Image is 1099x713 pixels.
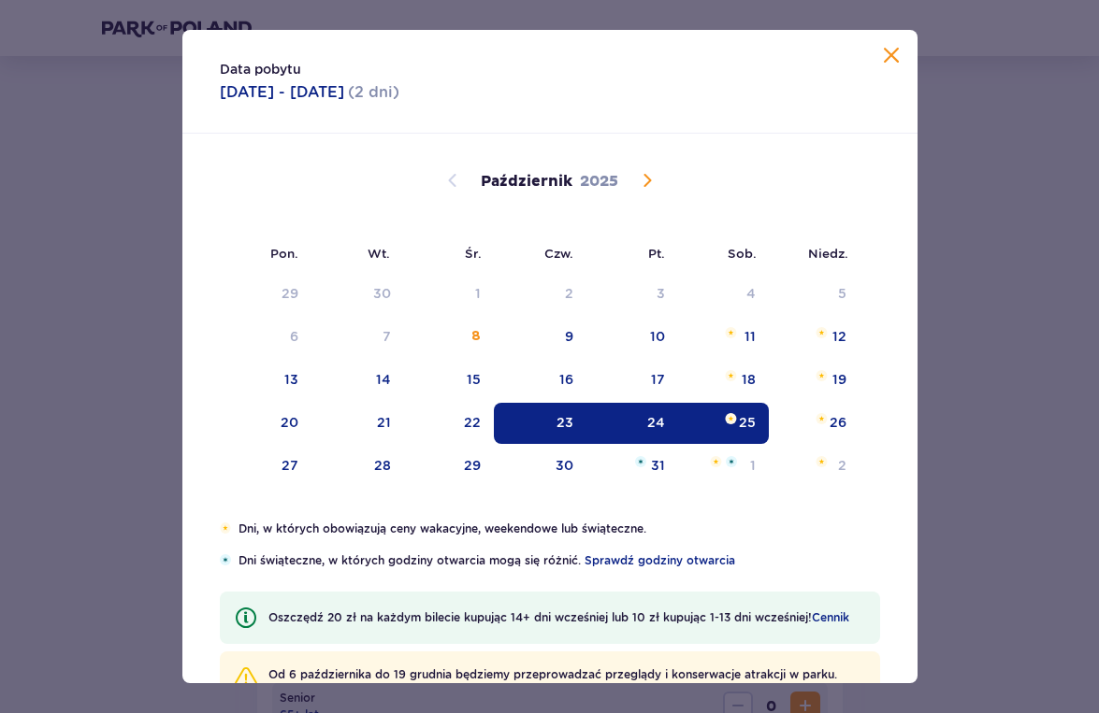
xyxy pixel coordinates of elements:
div: 19 [832,370,846,389]
div: 15 [467,370,481,389]
div: 3 [657,284,665,303]
div: 2 [565,284,573,303]
div: 25 [739,413,756,432]
div: 14 [376,370,391,389]
div: 16 [559,370,573,389]
a: Sprawdź godziny otwarcia [585,552,735,569]
div: 10 [650,327,665,346]
button: Poprzedni miesiąc [441,169,464,192]
img: Pomarańczowa gwiazdka [816,456,828,467]
small: Sob. [728,246,757,261]
img: Pomarańczowa gwiazdka [725,413,737,424]
td: Data niedostępna. wtorek, 7 października 2025 [311,317,404,358]
div: 1 [475,284,481,303]
td: Data zaznaczona. piątek, 24 października 2025 [586,403,679,444]
div: 13 [284,370,298,389]
small: Niedz. [808,246,848,261]
td: Pomarańczowa gwiazdkaNiebieska gwiazdka1 [678,446,769,487]
p: Od 6 października do 19 grudnia będziemy przeprowadzać przeglądy i konserwacje atrakcji w parku. ... [268,666,865,700]
div: 17 [651,370,665,389]
td: 15 [404,360,495,401]
div: 27 [282,456,298,475]
div: 9 [565,327,573,346]
div: 11 [745,327,756,346]
div: 4 [746,284,756,303]
td: 17 [586,360,679,401]
small: Wt. [368,246,390,261]
td: Pomarańczowa gwiazdka2 [769,446,860,487]
img: Pomarańczowa gwiazdka [710,456,722,467]
div: 30 [373,284,391,303]
td: 22 [404,403,495,444]
td: 28 [311,446,404,487]
div: 29 [282,284,298,303]
td: Data niedostępna. poniedziałek, 29 września 2025 [220,274,312,315]
div: 30 [556,456,573,475]
td: 13 [220,360,312,401]
div: 2 [838,456,846,475]
td: Data niedostępna. piątek, 3 października 2025 [586,274,679,315]
img: Pomarańczowa gwiazdka [816,413,828,424]
div: 5 [838,284,846,303]
img: Niebieska gwiazdka [726,456,737,467]
div: 22 [464,413,481,432]
div: 12 [832,327,846,346]
td: 9 [494,317,586,358]
td: Pomarańczowa gwiazdka18 [678,360,769,401]
td: 16 [494,360,586,401]
button: Zamknij [880,45,903,68]
img: Pomarańczowa gwiazdka [725,327,737,338]
div: 1 [750,456,756,475]
p: [DATE] - [DATE] [220,82,344,103]
div: 21 [377,413,391,432]
small: Czw. [544,246,573,261]
td: 8 [404,317,495,358]
td: 29 [404,446,495,487]
div: 8 [471,327,481,346]
td: Pomarańczowa gwiazdka26 [769,403,860,444]
p: Data pobytu [220,60,301,78]
td: Data niedostępna. środa, 1 października 2025 [404,274,495,315]
p: 2025 [580,171,618,192]
small: Śr. [465,246,482,261]
p: Październik [481,171,572,192]
td: 21 [311,403,404,444]
p: ( 2 dni ) [348,82,399,103]
td: 30 [494,446,586,487]
small: Pt. [648,246,665,261]
p: Oszczędź 20 zł na każdym bilecie kupując 14+ dni wcześniej lub 10 zł kupując 1-13 dni wcześniej! [268,609,849,626]
a: Cennik [812,609,849,626]
p: Dni, w których obowiązują ceny wakacyjne, weekendowe lub świąteczne. [239,520,879,537]
img: Pomarańczowa gwiazdka [220,522,232,534]
td: 27 [220,446,312,487]
td: Data niedostępna. poniedziałek, 6 października 2025 [220,317,312,358]
td: 10 [586,317,679,358]
p: Dni świąteczne, w których godziny otwarcia mogą się różnić. [239,552,880,569]
td: Data niedostępna. sobota, 4 października 2025 [678,274,769,315]
div: 24 [647,413,665,432]
td: Pomarańczowa gwiazdka11 [678,317,769,358]
img: Niebieska gwiazdka [635,456,646,467]
td: 14 [311,360,404,401]
div: 26 [830,413,846,432]
img: Niebieska gwiazdka [220,554,231,565]
td: Pomarańczowa gwiazdka12 [769,317,860,358]
td: Pomarańczowa gwiazdka19 [769,360,860,401]
div: 6 [290,327,298,346]
div: 7 [383,327,391,346]
td: 20 [220,403,312,444]
div: 20 [281,413,298,432]
small: Pon. [270,246,298,261]
button: Następny miesiąc [636,169,658,192]
td: Data niedostępna. czwartek, 2 października 2025 [494,274,586,315]
td: Data zaznaczona. czwartek, 23 października 2025 [494,403,586,444]
div: 18 [742,370,756,389]
img: Pomarańczowa gwiazdka [816,327,828,338]
td: Niebieska gwiazdka31 [586,446,679,487]
div: 29 [464,456,481,475]
div: 28 [374,456,391,475]
td: Data niedostępna. niedziela, 5 października 2025 [769,274,860,315]
div: 31 [651,456,665,475]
